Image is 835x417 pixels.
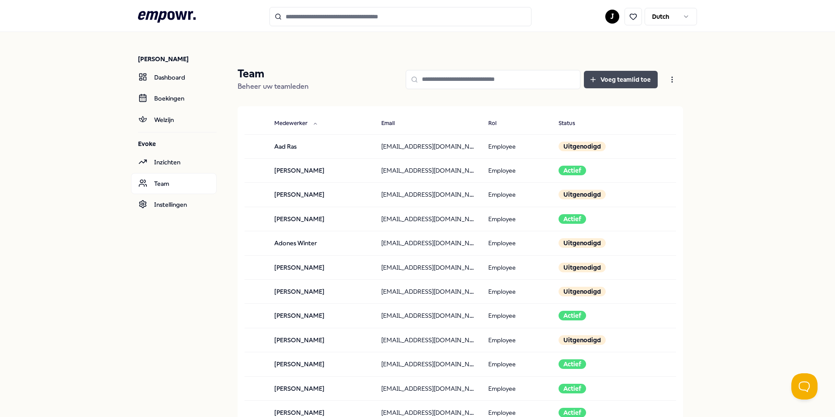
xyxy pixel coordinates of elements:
td: [EMAIL_ADDRESS][DOMAIN_NAME] [374,207,481,231]
td: [PERSON_NAME] [267,279,374,303]
td: [EMAIL_ADDRESS][DOMAIN_NAME] [374,231,481,255]
td: [EMAIL_ADDRESS][DOMAIN_NAME] [374,255,481,279]
button: Voeg teamlid toe [584,71,658,88]
a: Instellingen [131,194,217,215]
td: Employee [481,134,552,158]
div: Actief [559,214,586,224]
td: Employee [481,183,552,207]
td: [EMAIL_ADDRESS][DOMAIN_NAME] [374,328,481,352]
td: Employee [481,231,552,255]
td: [PERSON_NAME] [267,183,374,207]
input: Search for products, categories or subcategories [269,7,531,26]
td: [EMAIL_ADDRESS][DOMAIN_NAME] [374,183,481,207]
td: Adones Winter [267,231,374,255]
td: [EMAIL_ADDRESS][DOMAIN_NAME] [374,352,481,376]
td: Employee [481,207,552,231]
p: [PERSON_NAME] [138,55,217,63]
div: Actief [559,311,586,320]
td: [EMAIL_ADDRESS][DOMAIN_NAME] [374,304,481,328]
td: [PERSON_NAME] [267,207,374,231]
td: [PERSON_NAME] [267,158,374,182]
td: [EMAIL_ADDRESS][DOMAIN_NAME] [374,134,481,158]
p: Evoke [138,139,217,148]
div: Uitgenodigd [559,287,606,296]
td: [EMAIL_ADDRESS][DOMAIN_NAME] [374,279,481,303]
td: Employee [481,304,552,328]
button: Email [374,115,412,132]
a: Inzichten [131,152,217,173]
td: [PERSON_NAME] [267,328,374,352]
td: [PERSON_NAME] [267,304,374,328]
div: Actief [559,359,586,369]
iframe: Help Scout Beacon - Open [791,373,818,400]
a: Dashboard [131,67,217,88]
div: Uitgenodigd [559,238,606,248]
td: [EMAIL_ADDRESS][DOMAIN_NAME] [374,158,481,182]
td: Employee [481,352,552,376]
td: Employee [481,255,552,279]
p: Team [238,67,309,81]
a: Boekingen [131,88,217,109]
a: Welzijn [131,109,217,130]
button: Status [552,115,593,132]
div: Uitgenodigd [559,190,606,199]
td: Employee [481,279,552,303]
span: Beheer uw teamleden [238,82,309,90]
td: [PERSON_NAME] [267,352,374,376]
td: Aad Ras [267,134,374,158]
div: Uitgenodigd [559,142,606,151]
div: Actief [559,166,586,175]
td: Employee [481,158,552,182]
button: Medewerker [267,115,325,132]
button: Open menu [661,71,683,88]
a: Team [131,173,217,194]
div: Uitgenodigd [559,263,606,272]
button: J [605,10,619,24]
td: [PERSON_NAME] [267,255,374,279]
td: Employee [481,328,552,352]
button: Rol [481,115,514,132]
div: Uitgenodigd [559,335,606,345]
